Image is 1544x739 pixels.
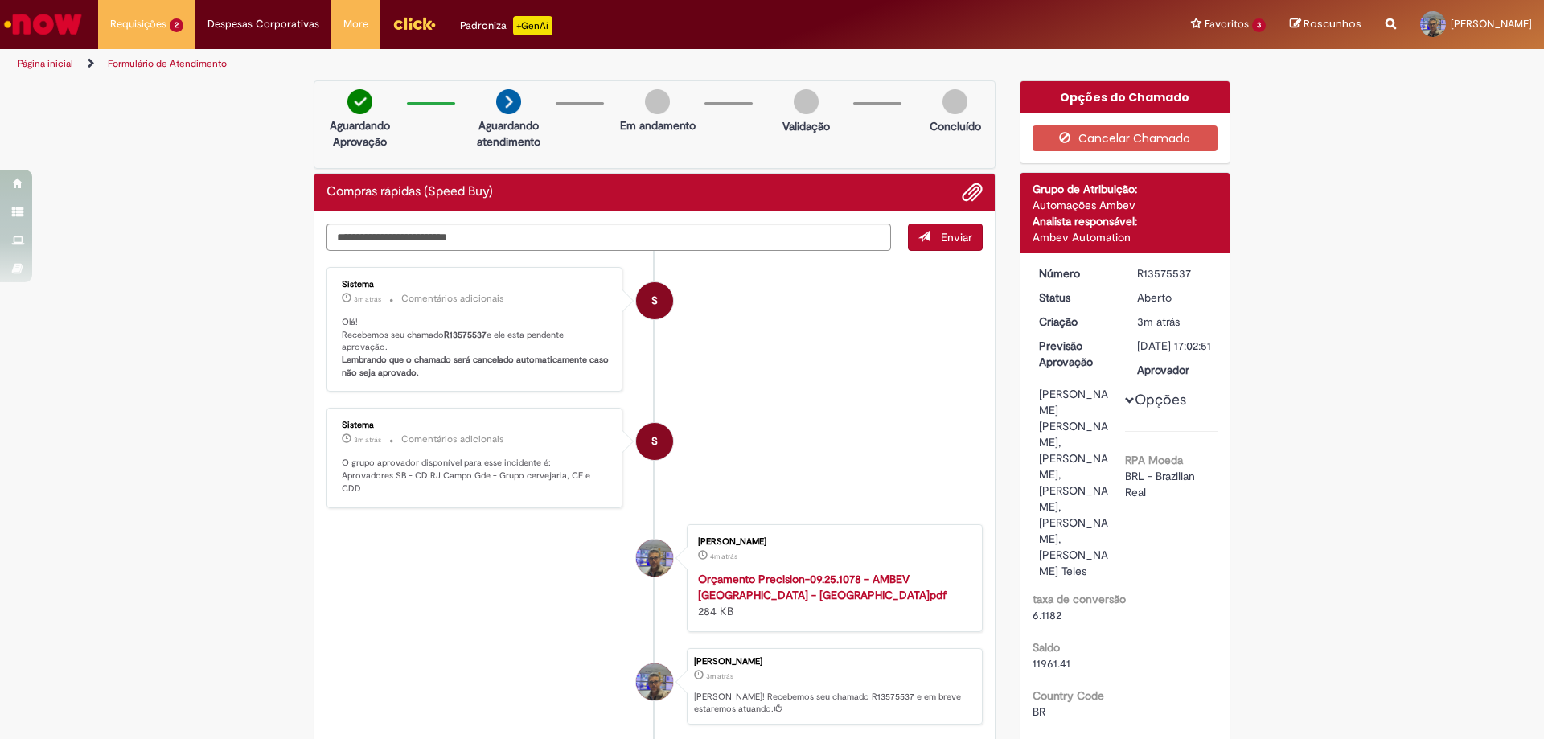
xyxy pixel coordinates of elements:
[1125,453,1183,467] b: RPA Moeda
[1137,314,1180,329] time: 29/09/2025 10:02:51
[1033,181,1218,197] div: Grupo de Atribuição:
[1125,362,1224,378] dt: Aprovador
[1137,338,1212,354] div: [DATE] 17:02:51
[1033,656,1070,671] span: 11961.41
[110,16,166,32] span: Requisições
[343,16,368,32] span: More
[1033,229,1218,245] div: Ambev Automation
[1027,265,1126,281] dt: Número
[401,292,504,306] small: Comentários adicionais
[470,117,548,150] p: Aguardando atendimento
[2,8,84,40] img: ServiceNow
[962,182,983,203] button: Adicionar anexos
[1027,338,1126,370] dt: Previsão Aprovação
[930,118,981,134] p: Concluído
[342,316,610,380] p: Olá! Recebemos seu chamado e ele esta pendente aprovação.
[342,354,611,379] b: Lembrando que o chamado será cancelado automaticamente caso não seja aprovado.
[1033,125,1218,151] button: Cancelar Chamado
[941,230,972,244] span: Enviar
[392,11,436,35] img: click_logo_yellow_360x200.png
[1125,469,1198,499] span: BRL - Brazilian Real
[651,281,658,320] span: S
[460,16,552,35] div: Padroniza
[1304,16,1361,31] span: Rascunhos
[354,435,381,445] time: 29/09/2025 10:03:00
[694,691,974,716] p: [PERSON_NAME]! Recebemos seu chamado R13575537 e em breve estaremos atuando.
[1290,17,1361,32] a: Rascunhos
[444,329,487,341] b: R13575537
[698,572,947,602] a: Orçamento Precision-09.25.1078 - AMBEV [GEOGRAPHIC_DATA] - [GEOGRAPHIC_DATA]pdf
[1137,314,1180,329] span: 3m atrás
[1027,314,1126,330] dt: Criação
[342,457,610,495] p: O grupo aprovador disponível para esse incidente é: Aprovadores SB - CD RJ Campo Gde - Grupo cerv...
[496,89,521,114] img: arrow-next.png
[326,648,983,725] li: Eucimar Laranjeiras Ferreira
[1033,592,1126,606] b: taxa de conversão
[698,571,966,619] div: 284 KB
[326,185,493,199] h2: Compras rápidas (Speed Buy) Histórico de tíquete
[710,552,737,561] time: 29/09/2025 10:01:51
[326,224,891,251] textarea: Digite sua mensagem aqui...
[1033,608,1061,622] span: 6.1182
[794,89,819,114] img: img-circle-grey.png
[636,282,673,319] div: System
[347,89,372,114] img: check-circle-green.png
[1033,640,1060,655] b: Saldo
[354,294,381,304] span: 3m atrás
[342,421,610,430] div: Sistema
[1033,704,1045,719] span: BR
[513,16,552,35] p: +GenAi
[1205,16,1249,32] span: Favoritos
[710,552,737,561] span: 4m atrás
[1039,386,1114,579] div: [PERSON_NAME] [PERSON_NAME], [PERSON_NAME], [PERSON_NAME], [PERSON_NAME], [PERSON_NAME] Teles
[354,294,381,304] time: 29/09/2025 10:03:04
[694,657,974,667] div: [PERSON_NAME]
[1252,18,1266,32] span: 3
[18,57,73,70] a: Página inicial
[636,423,673,460] div: System
[942,89,967,114] img: img-circle-grey.png
[782,118,830,134] p: Validação
[645,89,670,114] img: img-circle-grey.png
[354,435,381,445] span: 3m atrás
[706,671,733,681] time: 29/09/2025 10:02:51
[1137,289,1212,306] div: Aberto
[1033,197,1218,213] div: Automações Ambev
[342,280,610,289] div: Sistema
[1033,688,1104,703] b: Country Code
[706,671,733,681] span: 3m atrás
[636,663,673,700] div: Eucimar Laranjeiras Ferreira
[620,117,696,133] p: Em andamento
[1137,314,1212,330] div: 29/09/2025 10:02:51
[1137,265,1212,281] div: R13575537
[207,16,319,32] span: Despesas Corporativas
[908,224,983,251] button: Enviar
[108,57,227,70] a: Formulário de Atendimento
[651,422,658,461] span: S
[1027,289,1126,306] dt: Status
[321,117,399,150] p: Aguardando Aprovação
[1451,17,1532,31] span: [PERSON_NAME]
[401,433,504,446] small: Comentários adicionais
[1033,213,1218,229] div: Analista responsável:
[12,49,1017,79] ul: Trilhas de página
[1020,81,1230,113] div: Opções do Chamado
[698,537,966,547] div: [PERSON_NAME]
[170,18,183,32] span: 2
[636,540,673,577] div: Eucimar Laranjeiras Ferreira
